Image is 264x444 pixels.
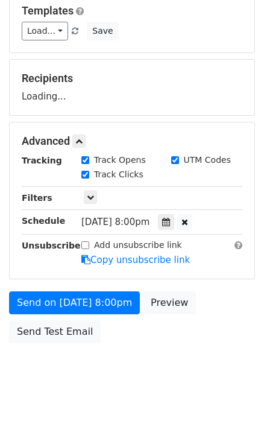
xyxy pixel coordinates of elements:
span: [DATE] 8:00pm [81,217,149,227]
h5: Recipients [22,72,242,85]
strong: Schedule [22,216,65,226]
div: Loading... [22,72,242,103]
label: Track Clicks [94,168,143,181]
a: Load... [22,22,68,40]
strong: Filters [22,193,52,203]
strong: Tracking [22,156,62,165]
div: 聊天小组件 [204,386,264,444]
h5: Advanced [22,135,242,148]
button: Save [87,22,118,40]
a: Preview [143,291,196,314]
a: Templates [22,4,74,17]
label: Track Opens [94,154,146,166]
iframe: Chat Widget [204,386,264,444]
strong: Unsubscribe [22,241,81,250]
label: Add unsubscribe link [94,239,182,252]
a: Copy unsubscribe link [81,255,190,265]
label: UTM Codes [184,154,231,166]
a: Send Test Email [9,320,101,343]
a: Send on [DATE] 8:00pm [9,291,140,314]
